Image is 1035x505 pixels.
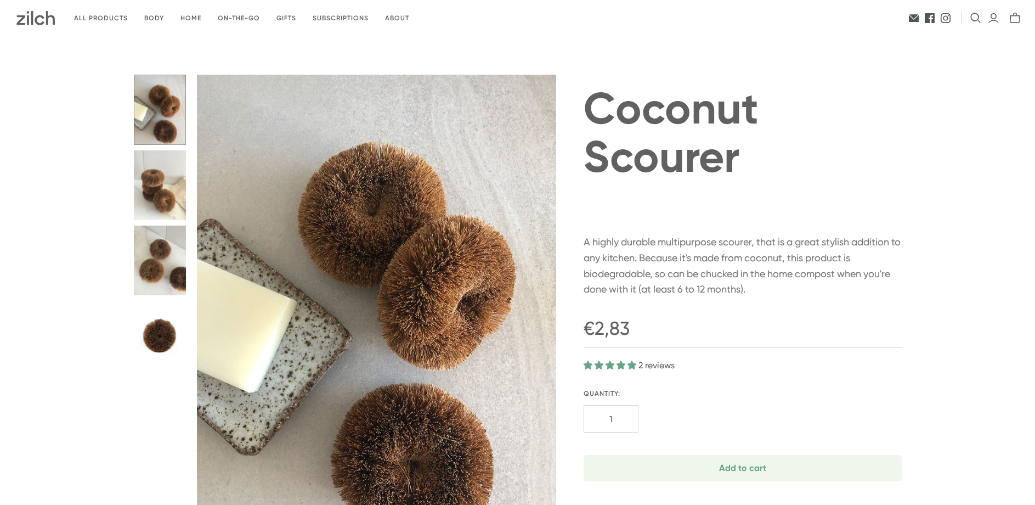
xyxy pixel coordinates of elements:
button: mini-cart-toggle [1006,12,1024,24]
p: A highly durable multipurpose scourer, that is a great stylish addition to any kitchen. Because i... [584,234,902,298]
button: Coconut Scourer thumbnail [134,75,186,144]
span: Add to cart [597,464,888,473]
label: Quantity: [584,389,902,399]
button: Add to cart [584,455,902,481]
a: Subscriptions [304,5,377,31]
button: Open search [970,13,981,24]
a: Body [136,5,172,31]
a: All products [66,5,136,31]
button: Coconut Scourer thumbnail [134,150,186,220]
a: On-the-go [210,5,268,31]
span: 2 reviews [638,360,675,371]
span: €2,83 [584,316,630,342]
a: Home [172,5,210,31]
h1: Coconut Scourer [584,85,902,181]
button: ecococonut coconut scourer thumbnail [134,301,186,355]
a: About [377,5,417,31]
button: Coconut Scourer thumbnail [134,226,186,295]
a: Gifts [268,5,304,31]
span: 5.00 stars [584,360,638,371]
a: Login [988,12,999,24]
img: Zilch has done the hard yards and handpicked the best ethical and sustainable products for you an... [16,11,55,25]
